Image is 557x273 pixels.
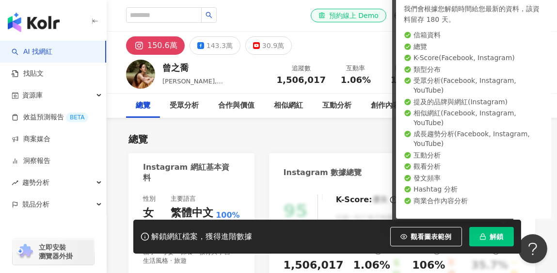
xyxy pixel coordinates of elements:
li: 發文頻率 [404,173,543,183]
a: 預約線上 Demo [311,9,386,22]
span: 解鎖 [490,233,504,241]
div: 相似網紅 [274,100,303,112]
li: 觀看分析 [404,162,543,172]
div: 繁體中文 [171,206,213,221]
a: chrome extension立即安裝 瀏覽器外掛 [13,239,94,265]
div: Instagram 數據總覽 [284,167,362,178]
button: 觀看圖表範例 [390,227,462,246]
div: 創作內容分析 [371,100,414,112]
img: KOL Avatar [126,60,155,89]
img: logo [8,13,60,32]
div: 女 [143,206,154,221]
li: 相似網紅 ( Facebook, Instagram, YouTube ) [404,109,543,128]
li: 類型分布 [404,64,543,74]
span: 100% [216,210,239,221]
li: 提及的品牌與網紅 ( Instagram ) [404,97,543,107]
div: 解鎖網紅檔案，獲得進階數據 [152,232,253,242]
li: 商業合作內容分析 [404,196,543,206]
span: 1.06% [341,75,371,85]
a: searchAI 找網紅 [12,47,52,57]
li: 成長趨勢分析 ( Facebook, Instagram, YouTube ) [404,129,543,148]
span: 1,506,017 [277,75,326,85]
img: chrome extension [16,244,34,259]
span: 趨勢分析 [22,172,49,193]
span: rise [12,179,18,186]
span: 觀看圖表範例 [411,233,452,241]
span: [PERSON_NAME], chiaochiaotzeng [162,78,223,95]
a: 效益預測報告BETA [12,112,88,122]
div: 143.3萬 [207,39,233,52]
li: 受眾分析 ( Facebook, Instagram, YouTube ) [404,76,543,95]
div: K-Score : [336,194,398,205]
div: 主要語言 [171,194,196,203]
div: 總覽 [128,132,148,146]
span: 親子 · 母嬰 · 保養 · 教育與學習 · 生活風格 · 旅遊 [143,248,240,265]
div: 性別 [143,194,156,203]
div: 預約線上 Demo [318,11,379,20]
div: 追蹤數 [277,64,326,73]
div: 30.9萬 [262,39,284,52]
span: 106% [391,75,418,85]
div: 1,506,017 [284,258,344,273]
div: 互動率 [337,64,374,73]
li: 總覽 [404,42,543,51]
div: 互動分析 [322,100,351,112]
div: 總覽 [136,100,150,112]
span: 競品分析 [22,193,49,215]
div: 觀看率 [386,64,423,73]
li: Hashtag 分析 [404,185,543,194]
div: 曾之喬 [162,62,266,74]
li: 互動分析 [404,150,543,160]
div: 我們會根據您解鎖時間給您最新的資料，該資料留存 180 天。 [404,3,543,25]
div: 受眾分析 [170,100,199,112]
div: 合作與價值 [218,100,255,112]
button: 150.6萬 [126,36,185,55]
span: search [206,12,212,18]
li: K-Score ( Facebook, Instagram ) [404,53,543,63]
li: 信箱資料 [404,31,543,40]
span: 立即安裝 瀏覽器外掛 [39,243,73,260]
span: 資源庫 [22,84,43,106]
a: 洞察報告 [12,156,50,166]
a: 商案媒合 [12,134,50,144]
a: 找貼文 [12,69,44,79]
div: 150.6萬 [147,39,177,52]
button: 30.9萬 [245,36,292,55]
div: Instagram 網紅基本資料 [143,162,235,184]
button: 解鎖 [469,227,514,246]
button: 143.3萬 [190,36,240,55]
